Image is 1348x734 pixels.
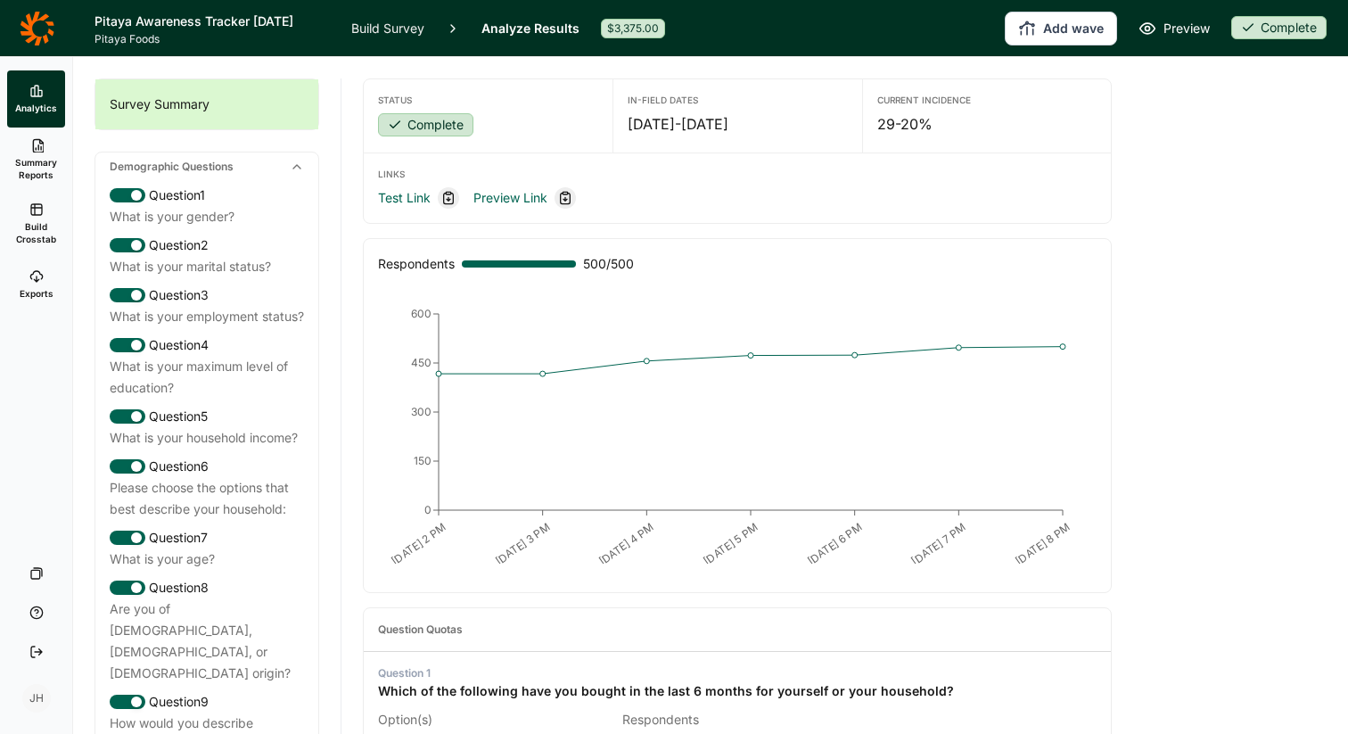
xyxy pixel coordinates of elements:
a: Preview [1138,18,1210,39]
tspan: 450 [411,356,432,369]
div: What is your marital status? [110,256,304,277]
div: Question 5 [110,406,304,427]
span: Analytics [15,102,57,114]
div: Complete [1231,16,1327,39]
div: Complete [378,113,473,136]
text: [DATE] 7 PM [908,520,968,567]
a: Test Link [378,187,431,209]
tspan: 0 [424,503,432,516]
span: Exports [20,287,53,300]
button: Complete [1231,16,1327,41]
a: Summary Reports [7,128,65,192]
a: Build Crosstab [7,192,65,256]
div: Survey Summary [95,79,318,129]
div: In-Field Dates [628,94,847,106]
tspan: 600 [411,307,432,320]
div: What is your age? [110,548,304,570]
div: Question Quotas [378,623,463,637]
button: Complete [378,113,473,138]
button: Add wave [1005,12,1117,45]
text: [DATE] 8 PM [1013,520,1073,567]
div: Question 4 [110,334,304,356]
div: Current Incidence [877,94,1097,106]
text: [DATE] 3 PM [493,520,553,567]
text: [DATE] 4 PM [596,520,657,568]
div: Question 7 [110,527,304,548]
div: Question 1 [110,185,304,206]
div: Question 2 [110,235,304,256]
div: Links [378,168,1097,180]
div: JH [22,684,51,713]
div: Please choose the options that best describe your household: [110,477,304,520]
text: [DATE] 2 PM [389,520,448,567]
div: Question 8 [110,577,304,598]
div: Status [378,94,598,106]
div: Copy link [438,187,459,209]
div: What is your household income? [110,427,304,449]
div: Question 6 [110,456,304,477]
a: Preview Link [473,187,547,209]
div: Question 1 [378,666,954,680]
a: Exports [7,256,65,313]
span: 500 / 500 [583,253,634,275]
div: Question 3 [110,285,304,306]
div: Are you of [DEMOGRAPHIC_DATA], [DEMOGRAPHIC_DATA], or [DEMOGRAPHIC_DATA] origin? [110,598,304,684]
div: What is your employment status? [110,306,304,327]
text: [DATE] 6 PM [805,520,865,567]
h1: Pitaya Awareness Tracker [DATE] [95,11,330,32]
div: Which of the following have you bought in the last 6 months for yourself or your household? [378,680,954,702]
div: Respondents [622,709,852,730]
a: Analytics [7,70,65,128]
tspan: 300 [411,405,432,418]
span: Pitaya Foods [95,32,330,46]
div: Respondents [378,253,455,275]
div: What is your maximum level of education? [110,356,304,399]
div: Copy link [555,187,576,209]
div: 29-20% [877,113,1097,135]
div: What is your gender? [110,206,304,227]
span: Build Crosstab [14,220,58,245]
div: Question 9 [110,691,304,713]
span: Summary Reports [14,156,58,181]
text: [DATE] 5 PM [701,520,760,567]
div: Demographic Questions [95,153,318,181]
div: [DATE] - [DATE] [628,113,847,135]
div: Option(s) [378,709,608,730]
div: $3,375.00 [601,19,665,38]
tspan: 150 [414,454,432,467]
span: Preview [1163,18,1210,39]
